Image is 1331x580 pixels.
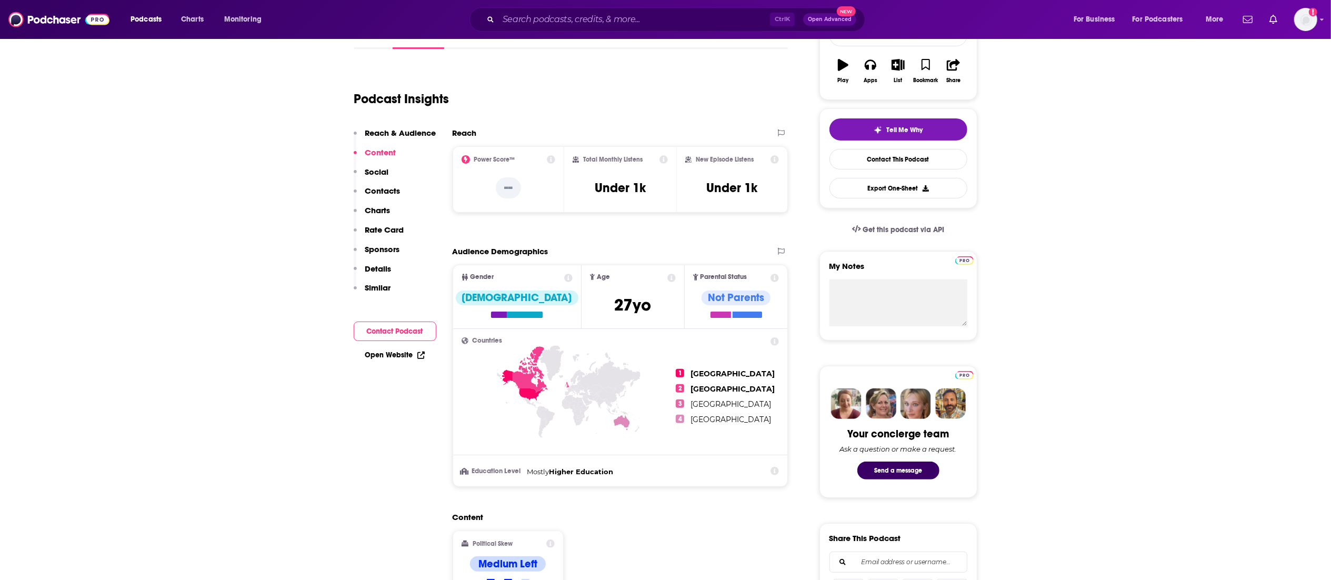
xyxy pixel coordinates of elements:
h2: New Episode Listens [696,156,754,163]
div: Bookmark [913,77,938,84]
h2: Reach [453,128,477,138]
button: List [884,52,912,90]
h4: Medium Left [478,557,537,571]
input: Email address or username... [838,552,958,572]
button: open menu [217,11,275,28]
div: Search followers [829,552,967,573]
h2: Audience Demographics [453,246,548,256]
button: Rate Card [354,225,404,244]
a: Get this podcast via API [844,217,953,243]
button: Bookmark [912,52,939,90]
button: Apps [857,52,884,90]
span: Open Advanced [808,17,852,22]
span: Logged in as AnnaO [1294,8,1317,31]
span: 3 [676,399,684,408]
p: -- [496,177,521,198]
img: Sydney Profile [831,388,862,419]
a: Pro website [955,369,974,379]
img: tell me why sparkle [874,126,882,134]
a: Contact This Podcast [829,149,967,169]
div: Not Parents [702,291,770,305]
label: My Notes [829,261,967,279]
h3: Under 1k [595,180,646,196]
h3: Education Level [462,468,523,475]
img: User Profile [1294,8,1317,31]
span: Charts [181,12,204,27]
a: Show notifications dropdown [1265,11,1282,28]
a: Charts [174,11,210,28]
button: Reach & Audience [354,128,436,147]
button: Send a message [857,462,939,479]
span: Ctrl K [770,13,795,26]
p: Reach & Audience [365,128,436,138]
span: Countries [473,337,503,344]
img: Barbara Profile [866,388,896,419]
span: Parental Status [700,274,747,281]
p: Similar [365,283,391,293]
span: Higher Education [549,467,614,476]
span: Get this podcast via API [863,225,944,234]
h3: Under 1k [707,180,758,196]
h2: Power Score™ [474,156,515,163]
button: Social [354,167,389,186]
span: [GEOGRAPHIC_DATA] [690,384,775,394]
button: open menu [1126,11,1198,28]
p: Social [365,167,389,177]
button: Export One-Sheet [829,178,967,198]
button: Details [354,264,392,283]
input: Search podcasts, credits, & more... [498,11,770,28]
img: Podchaser Pro [955,371,974,379]
div: Ask a question or make a request. [840,445,957,453]
button: Content [354,147,396,167]
span: More [1206,12,1224,27]
span: New [837,6,856,16]
span: Monitoring [224,12,262,27]
button: Open AdvancedNew [803,13,856,26]
p: Sponsors [365,244,400,254]
button: Sponsors [354,244,400,264]
p: Charts [365,205,391,215]
div: [DEMOGRAPHIC_DATA] [456,291,578,305]
div: Search podcasts, credits, & more... [479,7,875,32]
span: Tell Me Why [886,126,923,134]
span: For Podcasters [1133,12,1183,27]
button: Similar [354,283,391,302]
span: Age [597,274,610,281]
h3: Share This Podcast [829,533,901,543]
img: Jules Profile [900,388,931,419]
span: 1 [676,369,684,377]
button: open menu [123,11,175,28]
a: Pro website [955,255,974,265]
button: Charts [354,205,391,225]
h2: Content [453,512,780,522]
div: Apps [864,77,877,84]
a: Show notifications dropdown [1239,11,1257,28]
div: List [894,77,903,84]
img: Podchaser - Follow, Share and Rate Podcasts [8,9,109,29]
p: Content [365,147,396,157]
span: 27 yo [614,295,651,315]
p: Details [365,264,392,274]
button: Play [829,52,857,90]
button: open menu [1198,11,1237,28]
svg: Add a profile image [1309,8,1317,16]
h2: Total Monthly Listens [583,156,643,163]
span: 4 [676,415,684,423]
button: open menu [1066,11,1128,28]
span: Podcasts [131,12,162,27]
span: 2 [676,384,684,393]
img: Podchaser Pro [955,256,974,265]
span: [GEOGRAPHIC_DATA] [690,369,775,378]
span: [GEOGRAPHIC_DATA] [690,399,771,409]
div: Share [946,77,960,84]
div: Play [837,77,848,84]
span: Mostly [527,467,549,476]
p: Contacts [365,186,401,196]
button: Contacts [354,186,401,205]
button: Contact Podcast [354,322,436,341]
h2: Political Skew [473,540,513,547]
img: Jon Profile [935,388,966,419]
a: Open Website [365,351,425,359]
h1: Podcast Insights [354,91,449,107]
